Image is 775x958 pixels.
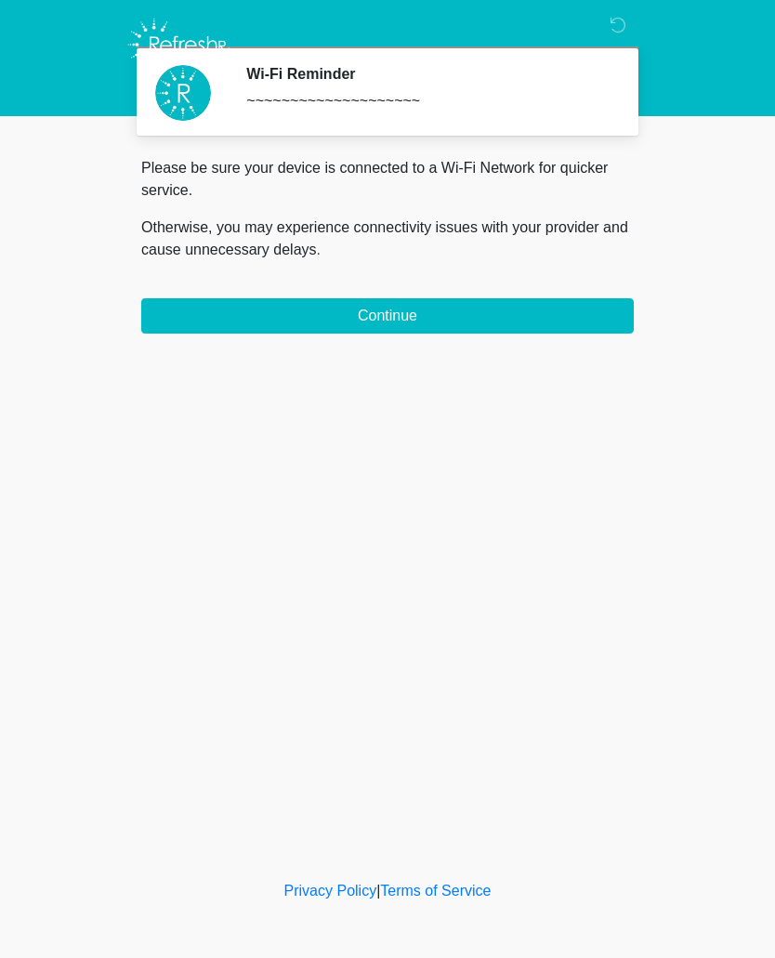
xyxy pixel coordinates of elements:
[141,157,634,202] p: Please be sure your device is connected to a Wi-Fi Network for quicker service.
[246,90,606,112] div: ~~~~~~~~~~~~~~~~~~~~
[380,883,491,899] a: Terms of Service
[155,65,211,121] img: Agent Avatar
[141,217,634,261] p: Otherwise, you may experience connectivity issues with your provider and cause unnecessary delays
[376,883,380,899] a: |
[284,883,377,899] a: Privacy Policy
[141,298,634,334] button: Continue
[317,242,321,257] span: .
[123,14,235,75] img: Refresh RX Logo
